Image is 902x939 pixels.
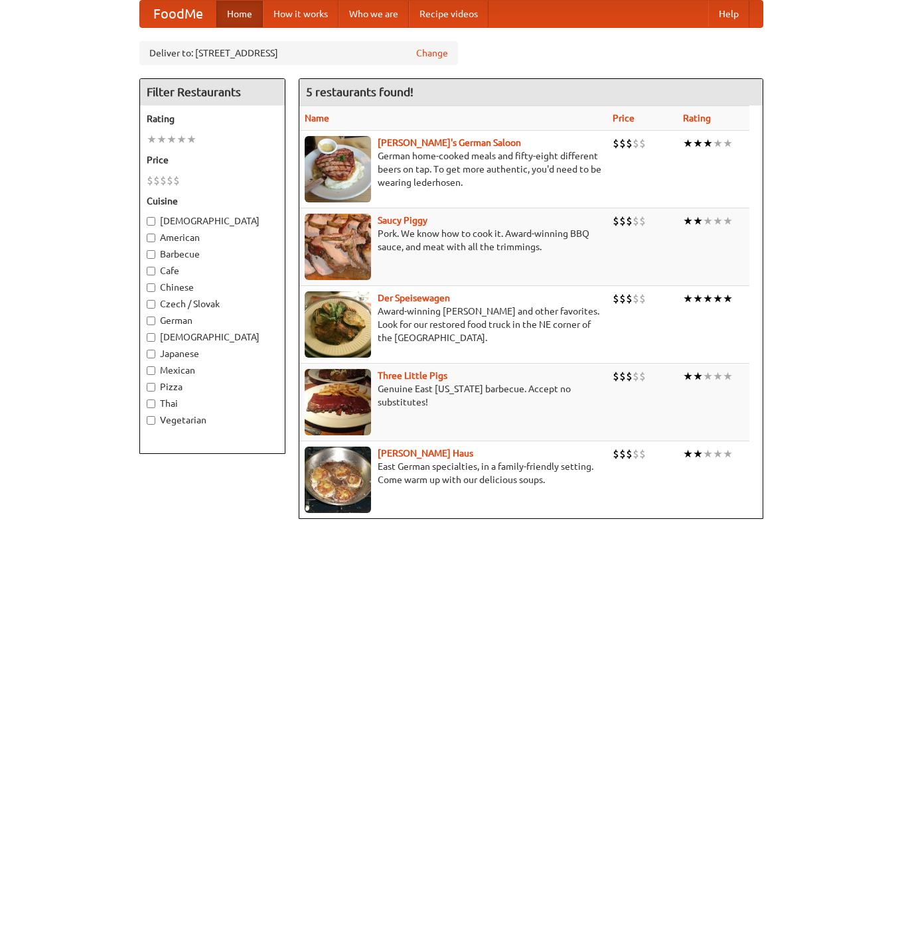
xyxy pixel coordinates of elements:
[693,447,703,461] li: ★
[305,214,371,280] img: saucy.jpg
[147,330,278,344] label: [DEMOGRAPHIC_DATA]
[619,369,626,384] li: $
[613,214,619,228] li: $
[626,136,633,151] li: $
[147,153,278,167] h5: Price
[378,448,473,459] b: [PERSON_NAME] Haus
[305,305,602,344] p: Award-winning [PERSON_NAME] and other favorites. Look for our restored food truck in the NE corne...
[693,291,703,306] li: ★
[147,333,155,342] input: [DEMOGRAPHIC_DATA]
[713,214,723,228] li: ★
[305,369,371,435] img: littlepigs.jpg
[305,447,371,513] img: kohlhaus.jpg
[723,369,733,384] li: ★
[613,291,619,306] li: $
[147,317,155,325] input: German
[153,173,160,188] li: $
[157,132,167,147] li: ★
[683,136,693,151] li: ★
[713,136,723,151] li: ★
[703,291,713,306] li: ★
[703,136,713,151] li: ★
[147,350,155,358] input: Japanese
[693,214,703,228] li: ★
[167,173,173,188] li: $
[305,113,329,123] a: Name
[140,79,285,106] h4: Filter Restaurants
[693,136,703,151] li: ★
[305,149,602,189] p: German home-cooked meals and fifty-eight different beers on tap. To get more authentic, you'd nee...
[167,132,177,147] li: ★
[140,1,216,27] a: FoodMe
[613,369,619,384] li: $
[147,397,278,410] label: Thai
[639,214,646,228] li: $
[619,136,626,151] li: $
[703,447,713,461] li: ★
[147,267,155,275] input: Cafe
[338,1,409,27] a: Who we are
[619,447,626,461] li: $
[177,132,187,147] li: ★
[147,366,155,375] input: Mexican
[683,113,711,123] a: Rating
[147,380,278,394] label: Pizza
[639,291,646,306] li: $
[633,136,639,151] li: $
[723,447,733,461] li: ★
[147,399,155,408] input: Thai
[683,447,693,461] li: ★
[723,136,733,151] li: ★
[713,447,723,461] li: ★
[693,369,703,384] li: ★
[160,173,167,188] li: $
[306,86,413,98] ng-pluralize: 5 restaurants found!
[187,132,196,147] li: ★
[723,291,733,306] li: ★
[723,214,733,228] li: ★
[147,231,278,244] label: American
[378,370,447,381] a: Three Little Pigs
[626,291,633,306] li: $
[703,214,713,228] li: ★
[613,447,619,461] li: $
[683,291,693,306] li: ★
[147,283,155,292] input: Chinese
[147,383,155,392] input: Pizza
[147,264,278,277] label: Cafe
[147,173,153,188] li: $
[619,291,626,306] li: $
[626,369,633,384] li: $
[216,1,263,27] a: Home
[613,113,635,123] a: Price
[147,194,278,208] h5: Cuisine
[147,234,155,242] input: American
[378,215,427,226] a: Saucy Piggy
[378,293,450,303] a: Der Speisewagen
[416,46,448,60] a: Change
[147,248,278,261] label: Barbecue
[147,281,278,294] label: Chinese
[633,291,639,306] li: $
[147,314,278,327] label: German
[139,41,458,65] div: Deliver to: [STREET_ADDRESS]
[633,214,639,228] li: $
[147,364,278,377] label: Mexican
[305,136,371,202] img: esthers.jpg
[708,1,749,27] a: Help
[639,369,646,384] li: $
[147,132,157,147] li: ★
[147,413,278,427] label: Vegetarian
[409,1,489,27] a: Recipe videos
[639,447,646,461] li: $
[147,297,278,311] label: Czech / Slovak
[147,214,278,228] label: [DEMOGRAPHIC_DATA]
[147,347,278,360] label: Japanese
[147,300,155,309] input: Czech / Slovak
[378,137,521,148] a: [PERSON_NAME]'s German Saloon
[147,416,155,425] input: Vegetarian
[147,217,155,226] input: [DEMOGRAPHIC_DATA]
[713,369,723,384] li: ★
